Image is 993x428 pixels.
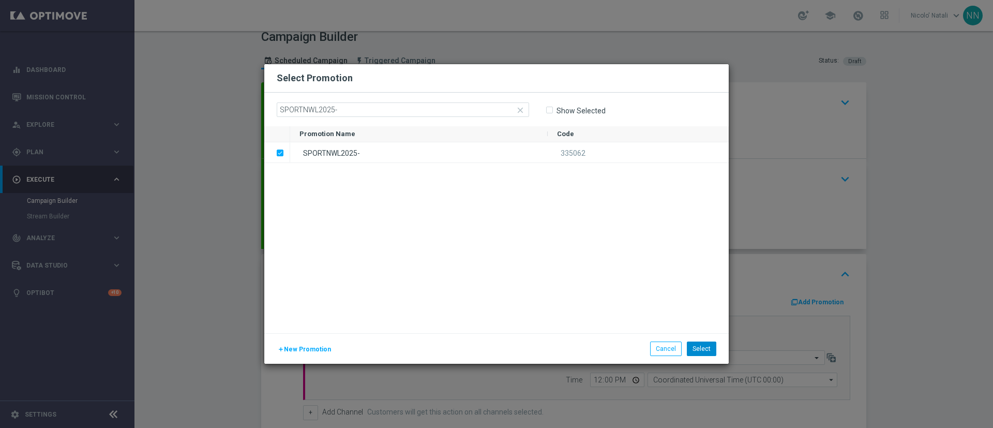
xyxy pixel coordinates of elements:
span: New Promotion [284,346,331,353]
div: Press SPACE to deselect this row. [290,142,729,163]
button: Cancel [650,342,682,356]
div: SPORTNWL2025- [290,142,548,163]
h2: Select Promotion [277,72,353,84]
button: Select [687,342,716,356]
div: Press SPACE to deselect this row. [264,142,290,163]
button: New Promotion [277,344,332,355]
span: Promotion Name [299,130,355,138]
input: Search by Promotion name or Promo code [277,102,529,117]
label: Show Selected [556,106,606,115]
i: close [516,106,525,115]
span: Code [557,130,574,138]
i: add [278,346,284,352]
span: 335062 [561,149,585,157]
